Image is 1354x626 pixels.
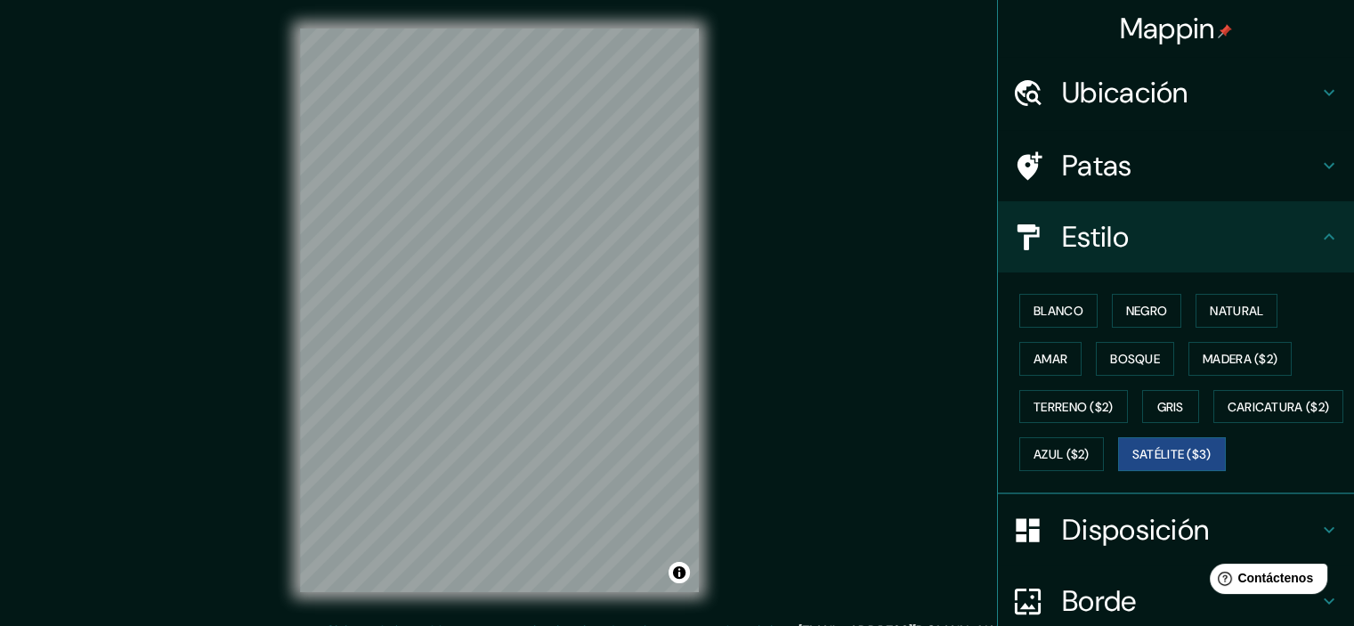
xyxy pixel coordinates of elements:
[1213,390,1344,424] button: Caricatura ($2)
[1062,511,1209,549] font: Disposición
[1132,447,1212,463] font: Satélite ($3)
[998,57,1354,128] div: Ubicación
[1188,342,1292,376] button: Madera ($2)
[1019,437,1104,471] button: Azul ($2)
[1019,390,1128,424] button: Terreno ($2)
[1157,399,1184,415] font: Gris
[1126,303,1168,319] font: Negro
[1210,303,1263,319] font: Natural
[1112,294,1182,328] button: Negro
[1110,351,1160,367] font: Bosque
[1218,24,1232,38] img: pin-icon.png
[1228,399,1330,415] font: Caricatura ($2)
[1120,10,1215,47] font: Mappin
[1062,74,1188,111] font: Ubicación
[1034,303,1083,319] font: Blanco
[1118,437,1226,471] button: Satélite ($3)
[1142,390,1199,424] button: Gris
[1019,294,1098,328] button: Blanco
[1019,342,1082,376] button: Amar
[1034,351,1067,367] font: Amar
[1034,447,1090,463] font: Azul ($2)
[998,201,1354,272] div: Estilo
[1034,399,1114,415] font: Terreno ($2)
[1062,218,1129,256] font: Estilo
[1196,557,1334,606] iframe: Lanzador de widgets de ayuda
[300,28,699,592] canvas: Mapa
[998,130,1354,201] div: Patas
[998,494,1354,565] div: Disposición
[1196,294,1277,328] button: Natural
[1203,351,1277,367] font: Madera ($2)
[1096,342,1174,376] button: Bosque
[1062,147,1132,184] font: Patas
[669,562,690,583] button: Activar o desactivar atribución
[1062,582,1137,620] font: Borde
